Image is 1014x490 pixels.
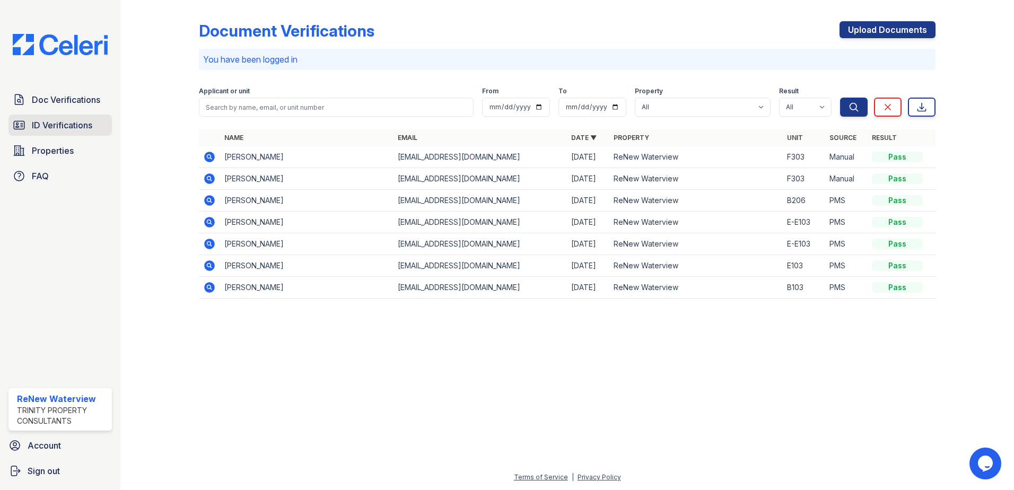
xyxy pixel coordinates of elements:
img: CE_Logo_Blue-a8612792a0a2168367f1c8372b55b34899dd931a85d93a1a3d3e32e68fde9ad4.png [4,34,116,55]
a: Sign out [4,460,116,482]
td: E103 [783,255,825,277]
td: [DATE] [567,212,609,233]
span: ID Verifications [32,119,92,132]
td: ReNew Waterview [609,255,783,277]
div: Pass [872,173,923,184]
td: [PERSON_NAME] [220,255,394,277]
td: ReNew Waterview [609,168,783,190]
td: [DATE] [567,233,609,255]
a: ID Verifications [8,115,112,136]
div: ReNew Waterview [17,392,108,405]
td: [EMAIL_ADDRESS][DOMAIN_NAME] [394,146,567,168]
td: PMS [825,233,868,255]
a: Source [829,134,856,142]
div: Trinity Property Consultants [17,405,108,426]
td: ReNew Waterview [609,212,783,233]
div: Pass [872,260,923,271]
a: Properties [8,140,112,161]
span: Sign out [28,465,60,477]
td: Manual [825,146,868,168]
a: Doc Verifications [8,89,112,110]
a: Privacy Policy [578,473,621,481]
td: B206 [783,190,825,212]
a: Name [224,134,243,142]
div: Pass [872,195,923,206]
td: [DATE] [567,255,609,277]
div: Document Verifications [199,21,374,40]
a: Unit [787,134,803,142]
td: E-E103 [783,233,825,255]
td: PMS [825,190,868,212]
a: FAQ [8,165,112,187]
td: [DATE] [567,168,609,190]
a: Property [614,134,649,142]
td: ReNew Waterview [609,233,783,255]
span: Properties [32,144,74,157]
td: E-E103 [783,212,825,233]
iframe: chat widget [969,448,1003,479]
div: Pass [872,239,923,249]
td: [PERSON_NAME] [220,190,394,212]
td: [PERSON_NAME] [220,168,394,190]
td: ReNew Waterview [609,190,783,212]
a: Terms of Service [514,473,568,481]
td: F303 [783,146,825,168]
span: Account [28,439,61,452]
td: ReNew Waterview [609,146,783,168]
td: [PERSON_NAME] [220,212,394,233]
td: [DATE] [567,277,609,299]
p: You have been logged in [203,53,931,66]
a: Result [872,134,897,142]
td: Manual [825,168,868,190]
a: Email [398,134,417,142]
label: Result [779,87,799,95]
span: Doc Verifications [32,93,100,106]
td: [EMAIL_ADDRESS][DOMAIN_NAME] [394,255,567,277]
td: [DATE] [567,190,609,212]
td: [EMAIL_ADDRESS][DOMAIN_NAME] [394,233,567,255]
div: Pass [872,152,923,162]
td: PMS [825,255,868,277]
td: [DATE] [567,146,609,168]
td: PMS [825,212,868,233]
td: [PERSON_NAME] [220,277,394,299]
td: B103 [783,277,825,299]
td: PMS [825,277,868,299]
td: [EMAIL_ADDRESS][DOMAIN_NAME] [394,190,567,212]
label: To [558,87,567,95]
div: Pass [872,217,923,227]
td: ReNew Waterview [609,277,783,299]
td: [EMAIL_ADDRESS][DOMAIN_NAME] [394,168,567,190]
label: Property [635,87,663,95]
td: [EMAIL_ADDRESS][DOMAIN_NAME] [394,212,567,233]
label: From [482,87,499,95]
td: [PERSON_NAME] [220,233,394,255]
td: F303 [783,168,825,190]
input: Search by name, email, or unit number [199,98,474,117]
td: [PERSON_NAME] [220,146,394,168]
div: Pass [872,282,923,293]
span: FAQ [32,170,49,182]
a: Account [4,435,116,456]
div: | [572,473,574,481]
a: Upload Documents [840,21,936,38]
label: Applicant or unit [199,87,250,95]
a: Date ▼ [571,134,597,142]
td: [EMAIL_ADDRESS][DOMAIN_NAME] [394,277,567,299]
